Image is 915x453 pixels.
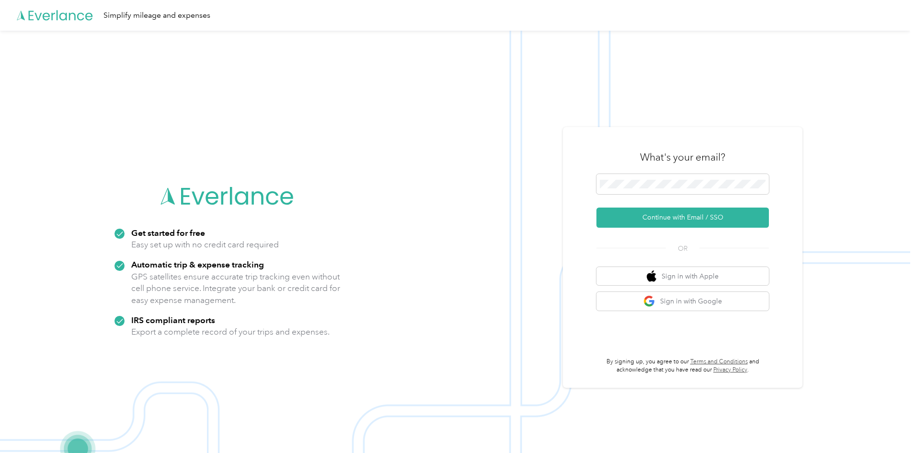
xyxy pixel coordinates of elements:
span: OR [666,244,699,254]
strong: IRS compliant reports [131,315,215,325]
a: Privacy Policy [713,366,747,373]
strong: Get started for free [131,228,205,238]
button: Continue with Email / SSO [596,208,769,228]
a: Terms and Conditions [690,358,748,365]
h3: What's your email? [640,151,725,164]
strong: Automatic trip & expense tracking [131,259,264,269]
p: By signing up, you agree to our and acknowledge that you have read our . [596,358,769,374]
p: Export a complete record of your trips and expenses. [131,326,330,338]
button: google logoSign in with Google [596,292,769,311]
p: Easy set up with no credit card required [131,239,279,251]
p: GPS satellites ensure accurate trip tracking even without cell phone service. Integrate your bank... [131,271,341,306]
button: apple logoSign in with Apple [596,267,769,286]
img: apple logo [647,270,656,282]
div: Simplify mileage and expenses [103,10,210,22]
img: google logo [643,295,655,307]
